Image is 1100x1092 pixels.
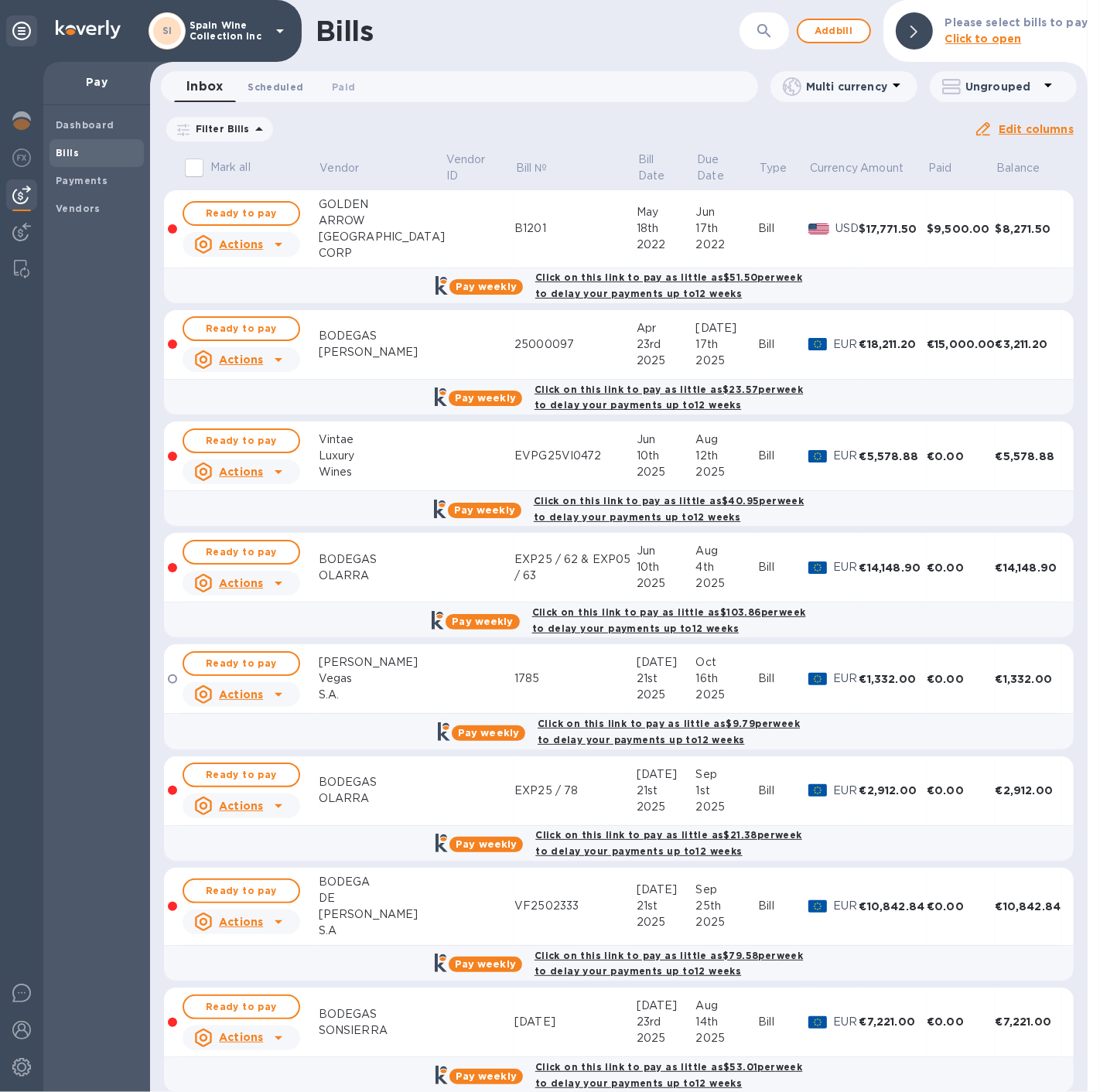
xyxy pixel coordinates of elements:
div: 2025 [696,799,759,815]
div: [DATE] [637,766,696,783]
div: 2025 [637,799,696,815]
img: USD [808,224,829,234]
div: €0.00 [927,783,996,798]
p: Due Date [697,152,736,184]
button: Ready to pay [183,316,300,341]
button: Addbill [797,19,871,43]
p: EUR [833,1014,859,1030]
p: EUR [833,559,859,575]
b: SI [162,25,173,36]
div: 25000097 [514,336,637,353]
div: BODEGAS [319,551,445,568]
div: Bill [758,1014,808,1030]
u: Actions [219,916,263,928]
div: Sep [696,766,759,783]
div: $9,500.00 [927,221,996,237]
div: GOLDEN [319,196,445,213]
div: Bill [758,336,808,353]
div: 2025 [696,914,759,930]
div: OLARRA [319,790,445,807]
div: €7,221.00 [859,1014,927,1029]
p: Currency [810,160,858,176]
div: €2,912.00 [859,783,927,798]
div: €1,332.00 [859,671,927,687]
span: Ready to pay [196,432,286,450]
div: BODEGA [319,874,445,890]
b: Pay weekly [458,727,519,739]
div: Bill [758,783,808,799]
img: Logo [56,20,121,39]
div: 12th [696,448,759,464]
div: 17th [696,336,759,353]
div: 18th [637,220,696,237]
div: [DATE] [637,654,696,671]
div: 23rd [637,1014,696,1030]
div: 2025 [637,687,696,703]
div: S.A. [319,687,445,703]
div: 2025 [637,353,696,369]
button: Ready to pay [183,763,300,787]
div: €0.00 [927,449,996,464]
button: Ready to pay [183,540,300,565]
span: Ready to pay [196,204,286,223]
span: Amount [860,160,924,176]
div: Bill [758,559,808,575]
u: Actions [219,1031,263,1043]
p: EUR [833,336,859,353]
div: ARROW [319,213,445,229]
b: Dashboard [56,119,114,131]
div: 2025 [637,575,696,592]
b: Click on this link to pay as little as $79.58 per week to delay your payments up to 12 weeks [535,950,803,978]
span: Ready to pay [196,882,286,900]
h1: Bills [316,15,373,47]
span: Ready to pay [196,998,286,1016]
p: Vendor [319,160,359,176]
div: VF2502333 [514,898,637,914]
div: 2025 [637,914,696,930]
div: [DATE] [514,1014,637,1030]
div: 2025 [637,1030,696,1046]
div: SONSIERRA [319,1022,445,1039]
div: €0.00 [927,1014,996,1029]
div: Bill [758,898,808,914]
span: Ready to pay [196,319,286,338]
b: Click on this link to pay as little as $40.95 per week to delay your payments up to 12 weeks [534,495,804,523]
button: Ready to pay [183,651,300,676]
p: Ungrouped [965,79,1039,94]
div: €2,912.00 [996,783,1061,798]
b: Vendors [56,203,101,214]
p: EUR [833,783,859,799]
div: Aug [696,543,759,559]
span: Ready to pay [196,766,286,784]
div: BODEGAS [319,328,445,344]
div: 10th [637,448,696,464]
button: Ready to pay [183,201,300,226]
div: €10,842.84 [996,899,1061,914]
p: USD [835,220,859,237]
div: Vintae [319,432,445,448]
b: Pay weekly [456,838,517,850]
div: [PERSON_NAME] [319,654,445,671]
span: Add bill [811,22,857,40]
b: Pay weekly [455,392,516,404]
div: BODEGAS [319,1006,445,1022]
div: EXP25 / 78 [514,783,637,799]
p: Filter Bills [190,122,250,135]
div: €0.00 [927,560,996,575]
u: Actions [219,688,263,701]
div: €5,578.88 [996,449,1061,464]
b: Pay weekly [456,281,517,292]
div: 2022 [696,237,759,253]
b: Click on this link to pay as little as $23.57 per week to delay your payments up to 12 weeks [535,384,803,411]
div: Aug [696,432,759,448]
div: €0.00 [927,671,996,687]
div: 2025 [696,353,759,369]
div: May [637,204,696,220]
div: Wines [319,464,445,480]
div: 2025 [696,1030,759,1046]
button: Ready to pay [183,879,300,903]
div: 14th [696,1014,759,1030]
p: Vendor ID [446,152,494,184]
p: Balance [996,160,1040,176]
div: Luxury [319,448,445,464]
